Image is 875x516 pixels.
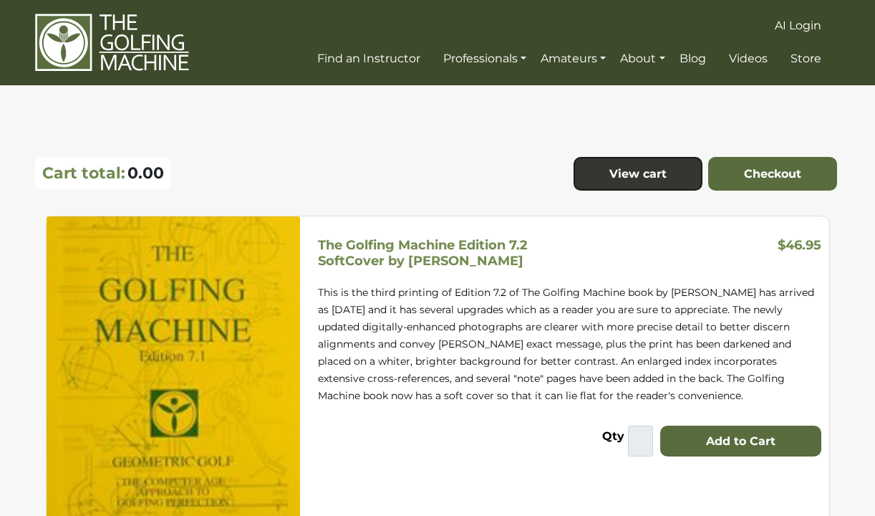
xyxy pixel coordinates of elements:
img: The Golfing Machine [35,13,189,72]
h5: The Golfing Machine Edition 7.2 SoftCover by [PERSON_NAME] [318,237,528,269]
a: View cart [574,157,702,191]
a: Find an Instructor [314,46,424,72]
a: AI Login [771,13,825,39]
a: Checkout [708,157,837,191]
label: Qty [602,427,624,449]
span: Videos [729,52,768,65]
p: This is the third printing of Edition 7.2 of The Golfing Machine book by [PERSON_NAME] has arrive... [318,284,822,404]
a: About [617,46,668,72]
a: Professionals [440,46,530,72]
a: Blog [676,46,710,72]
p: Cart total: [42,163,125,183]
button: Add to Cart [660,426,821,457]
span: Store [791,52,821,65]
a: Store [787,46,825,72]
span: Blog [680,52,706,65]
a: Videos [725,46,771,72]
span: AI Login [775,19,821,32]
span: Find an Instructor [317,52,420,65]
a: Amateurs [537,46,609,72]
span: 0.00 [127,163,164,183]
h3: $46.95 [778,238,821,258]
